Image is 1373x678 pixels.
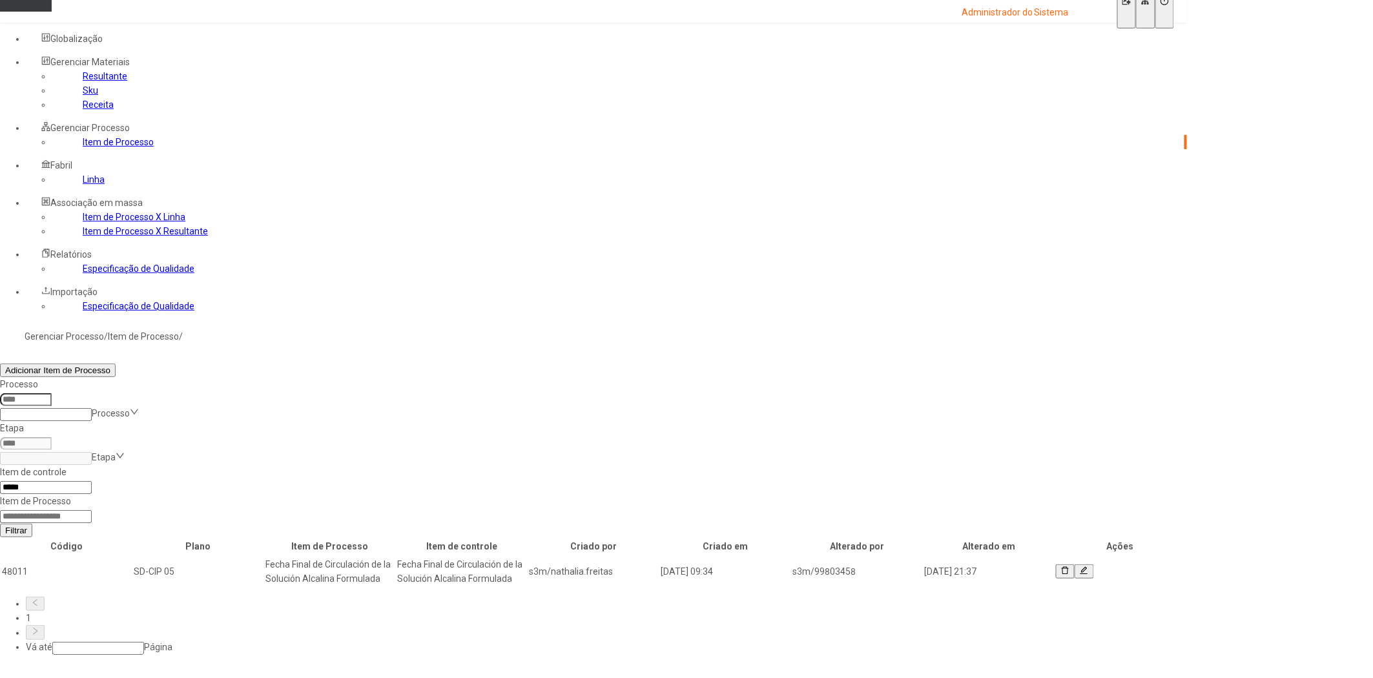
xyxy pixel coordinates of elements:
[83,137,154,147] a: Item de Processo
[792,557,922,586] td: s3m/99803458
[1,539,132,554] th: Código
[1,557,132,586] td: 48011
[528,557,659,586] td: s3m/nathalia.freitas
[26,611,1187,625] li: 1
[83,301,194,311] a: Especificação de Qualidade
[50,160,72,170] span: Fabril
[5,365,110,375] span: Adicionar Item de Processo
[924,539,1054,554] th: Alterado em
[397,539,527,554] th: Item de controle
[179,331,183,342] nz-breadcrumb-separator: /
[104,331,108,342] nz-breadcrumb-separator: /
[26,625,1187,639] li: Próxima página
[660,557,790,586] td: [DATE] 09:34
[5,526,27,535] span: Filtrar
[26,597,1187,611] li: Página anterior
[962,6,1104,19] p: Administrador do Sistema
[50,123,130,133] span: Gerenciar Processo
[1055,539,1186,554] th: Ações
[26,613,31,623] a: 1
[83,174,105,185] a: Linha
[92,452,116,462] nz-select-placeholder: Etapa
[265,539,395,554] th: Item de Processo
[26,640,1187,655] div: Vá até Página
[83,85,98,96] a: Sku
[83,263,194,274] a: Especificação de Qualidade
[133,557,263,586] td: SD-CIP 05
[265,557,395,586] td: Fecha Final de Circulación de la Solución Alcalina Formulada
[83,226,208,236] a: Item de Processo X Resultante
[83,71,127,81] a: Resultante
[83,212,185,222] a: Item de Processo X Linha
[50,287,98,297] span: Importação
[25,331,104,342] a: Gerenciar Processo
[528,539,659,554] th: Criado por
[924,557,1054,586] td: [DATE] 21:37
[50,57,130,67] span: Gerenciar Materiais
[108,331,179,342] a: Item de Processo
[50,34,103,44] span: Globalização
[83,99,114,110] a: Receita
[397,557,527,586] td: Fecha Final de Circulación de la Solución Alcalina Formulada
[792,539,922,554] th: Alterado por
[50,249,92,260] span: Relatórios
[50,198,143,208] span: Associação em massa
[660,539,790,554] th: Criado em
[92,408,130,418] nz-select-placeholder: Processo
[133,539,263,554] th: Plano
